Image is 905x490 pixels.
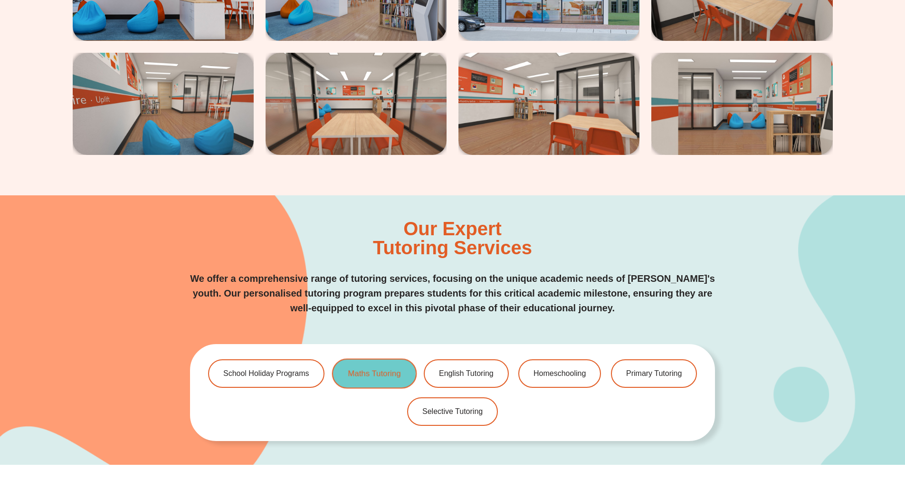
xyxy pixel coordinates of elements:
span: School Holiday Programs [223,370,309,377]
iframe: Chat Widget [747,383,905,490]
span: Primary Tutoring [626,370,682,377]
a: English Tutoring [424,359,509,388]
a: Maths Tutoring [332,359,416,389]
span: Selective Tutoring [422,408,483,415]
span: Maths Tutoring [348,370,400,378]
span: Homeschooling [533,370,586,377]
span: English Tutoring [439,370,494,377]
a: Primary Tutoring [611,359,697,388]
h2: Our Expert Tutoring Services [373,219,532,257]
a: Selective Tutoring [407,397,498,426]
a: Homeschooling [518,359,601,388]
p: We offer a comprehensive range of tutoring services, focusing on the unique academic needs of [PE... [190,271,715,316]
a: School Holiday Programs [208,359,324,388]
